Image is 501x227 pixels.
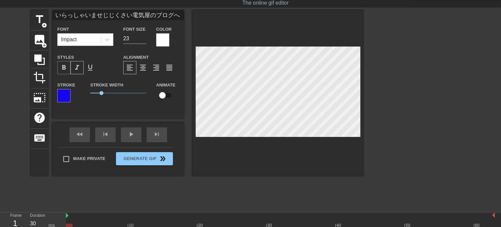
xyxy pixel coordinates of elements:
[33,132,46,144] span: keyboard
[126,64,134,72] span: format_align_left
[123,26,146,33] label: Font Size
[86,64,94,72] span: format_underline
[42,43,47,48] span: add_circle
[152,64,160,72] span: format_align_right
[139,64,147,72] span: format_align_center
[33,33,46,46] span: image
[76,130,84,138] span: fast_rewind
[156,82,175,88] label: Animate
[90,82,123,88] label: Stroke Width
[60,64,68,72] span: format_bold
[57,82,75,88] label: Stroke
[165,64,173,72] span: format_align_justify
[119,155,170,163] span: Generate Gif
[116,152,173,165] button: Generate Gif
[33,91,46,104] span: photo_size_select_large
[73,64,81,72] span: format_italic
[73,155,105,162] span: Make Private
[61,36,77,44] div: Impact
[153,130,161,138] span: skip_next
[101,130,109,138] span: skip_previous
[159,155,167,163] span: double_arrow
[127,130,135,138] span: play_arrow
[57,26,69,33] label: Font
[492,212,495,218] img: bound-end.png
[30,214,45,218] label: Duration
[33,13,46,26] span: title
[33,112,46,124] span: help
[123,54,149,61] label: Alignment
[33,71,46,84] span: crop
[42,22,47,28] span: add_circle
[57,54,74,61] label: Styles
[156,26,172,33] label: Color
